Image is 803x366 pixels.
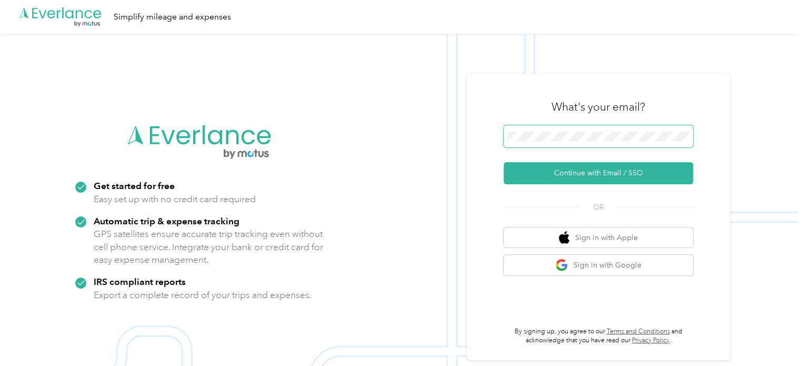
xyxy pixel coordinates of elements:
[94,215,239,226] strong: Automatic trip & expense tracking
[504,327,693,345] p: By signing up, you agree to our and acknowledge that you have read our .
[551,100,645,114] h3: What's your email?
[580,202,617,213] span: OR
[94,276,186,287] strong: IRS compliant reports
[504,255,693,275] button: google logoSign in with Google
[555,259,568,272] img: google logo
[94,289,312,302] p: Export a complete record of your trips and expenses.
[632,337,669,344] a: Privacy Policy
[504,227,693,248] button: apple logoSign in with Apple
[559,231,569,244] img: apple logo
[607,328,670,335] a: Terms and Conditions
[114,11,231,24] div: Simplify mileage and expenses
[94,180,175,191] strong: Get started for free
[504,162,693,184] button: Continue with Email / SSO
[94,193,256,206] p: Easy set up with no credit card required
[94,227,324,266] p: GPS satellites ensure accurate trip tracking even without cell phone service. Integrate your bank...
